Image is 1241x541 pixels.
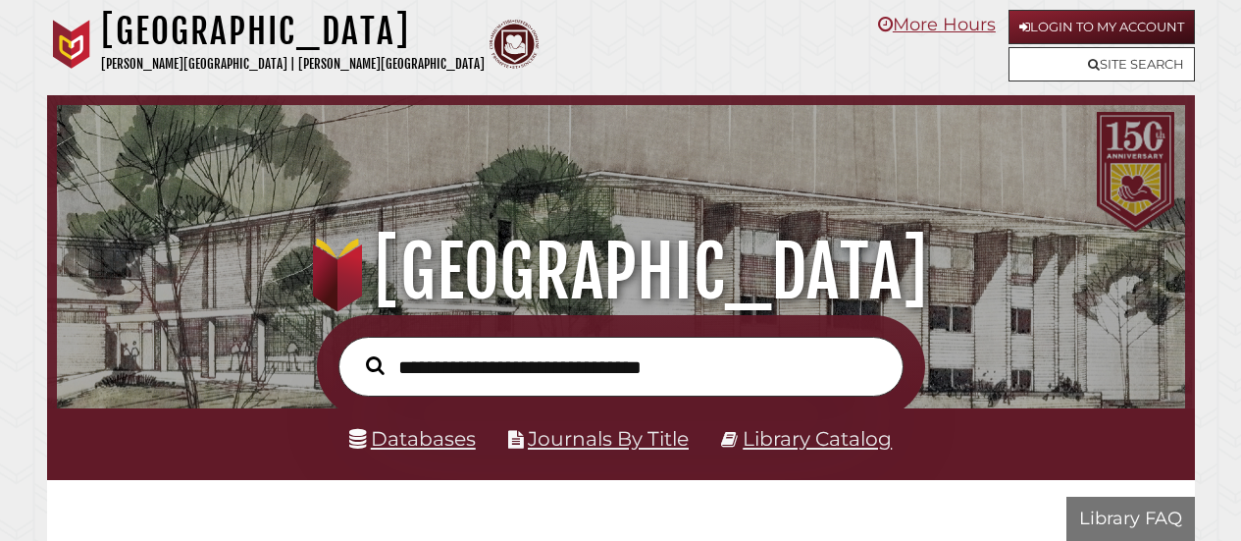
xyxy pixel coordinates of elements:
[47,20,96,69] img: Calvin University
[366,355,385,375] i: Search
[101,10,485,53] h1: [GEOGRAPHIC_DATA]
[1008,47,1195,81] a: Site Search
[75,229,1165,315] h1: [GEOGRAPHIC_DATA]
[1008,10,1195,44] a: Login to My Account
[878,14,996,35] a: More Hours
[349,426,476,451] a: Databases
[356,352,394,380] button: Search
[101,53,485,76] p: [PERSON_NAME][GEOGRAPHIC_DATA] | [PERSON_NAME][GEOGRAPHIC_DATA]
[490,20,539,69] img: Calvin Theological Seminary
[528,426,689,451] a: Journals By Title
[743,426,892,451] a: Library Catalog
